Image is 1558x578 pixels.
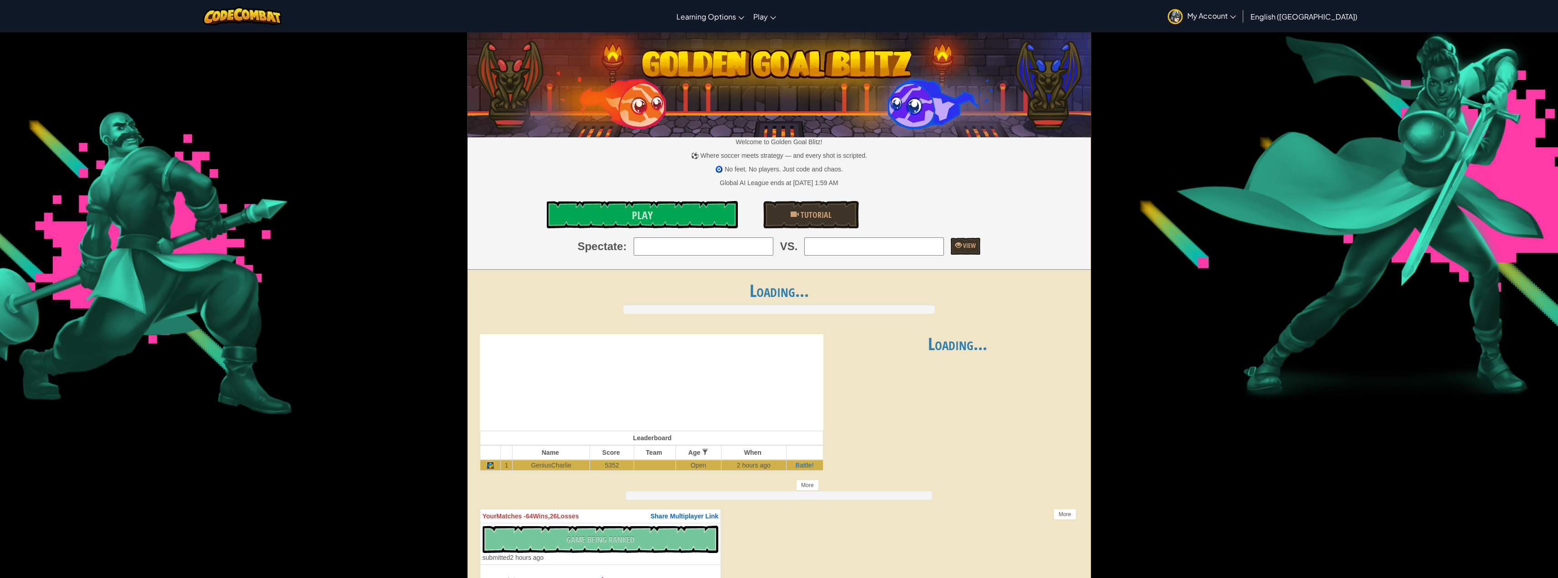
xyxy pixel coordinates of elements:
a: Learning Options [672,4,749,29]
span: Matches - [496,513,526,520]
a: Battle! [796,462,814,469]
a: My Account [1163,2,1240,30]
span: Losses [557,513,579,520]
img: CodeCombat logo [203,7,282,25]
div: More [1054,509,1076,520]
td: 5352 [590,460,634,471]
a: Tutorial [763,201,859,228]
p: ⚽ Where soccer meets strategy — and every shot is scripted. [468,151,1091,160]
a: English ([GEOGRAPHIC_DATA]) [1246,4,1362,29]
div: More [796,480,818,491]
p: Welcome to Golden Goal Blitz! [468,137,1091,146]
span: English ([GEOGRAPHIC_DATA]) [1250,12,1357,21]
img: avatar [1168,9,1183,24]
div: Global AI League ends at [DATE] 1:59 AM [720,178,838,187]
th: Score [590,445,634,460]
span: My Account [1187,11,1236,20]
a: Play [749,4,781,29]
span: Play [753,12,768,21]
span: : [623,239,627,254]
p: 🧿 No feet. No players. Just code and chaos. [468,165,1091,174]
td: 2 hours ago [721,460,786,471]
td: Open [676,460,721,471]
div: 2 hours ago [483,553,544,562]
span: Tutorial [799,209,832,221]
span: Your [483,513,497,520]
span: VS. [780,239,798,254]
th: When [721,445,786,460]
h1: Loading... [468,281,1091,300]
span: Share Multiplayer Link [650,513,718,520]
span: View [962,241,976,250]
span: Wins, [533,513,550,520]
th: Name [513,445,590,460]
td: GeniusCharlie [513,460,590,471]
img: Golden Goal [468,29,1091,137]
span: Play [632,208,653,222]
td: 1 [500,460,513,471]
th: 64 26 [480,509,721,523]
span: Spectate [578,239,623,254]
span: Learning Options [676,12,736,21]
span: Leaderboard [633,434,672,442]
span: submitted [483,554,510,561]
th: Team [634,445,676,460]
th: Age [676,445,721,460]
